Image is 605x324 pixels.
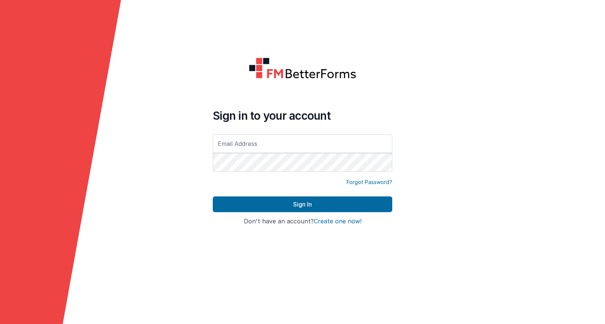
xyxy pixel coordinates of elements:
[213,109,392,122] h4: Sign in to your account
[347,178,392,186] a: Forgot Password?
[314,218,362,225] button: Create one now!
[213,218,392,225] h4: Don't have an account?
[213,196,392,212] button: Sign In
[213,134,392,153] input: Email Address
